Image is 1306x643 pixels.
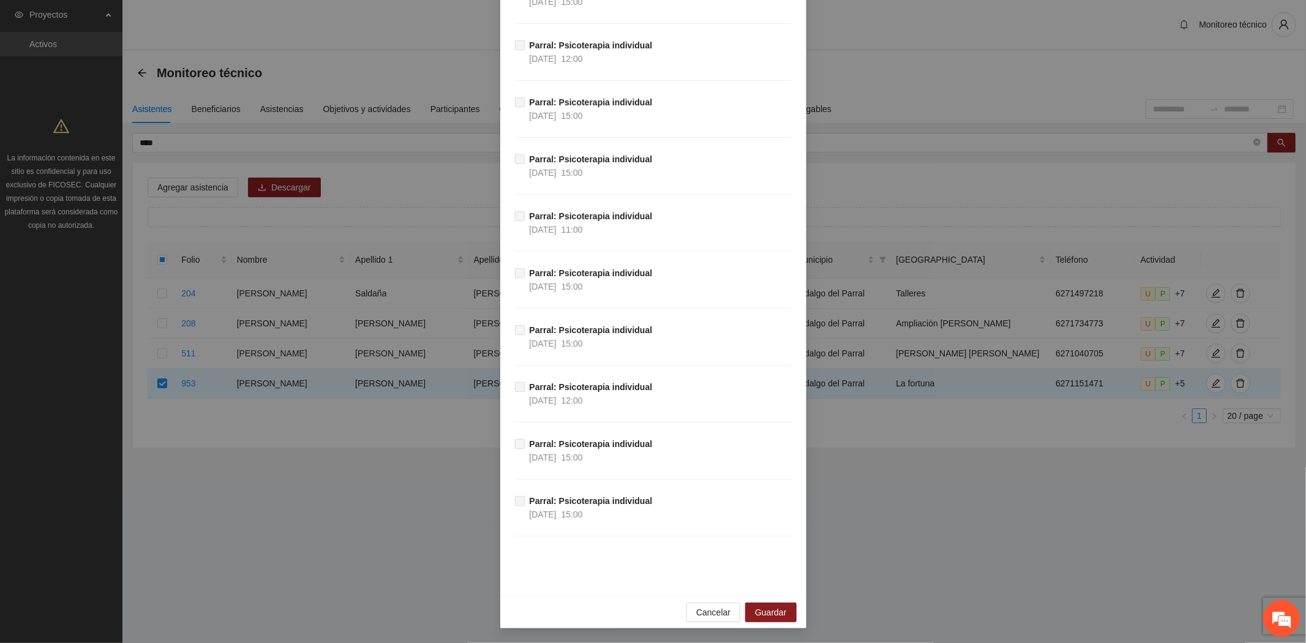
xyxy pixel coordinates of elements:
[195,321,223,344] div: 11:54 AM
[16,265,206,302] div: 11:33 AM
[530,111,557,121] span: [DATE]
[530,168,557,178] span: [DATE]
[210,341,223,352] span: Finalizar chat
[530,510,557,519] span: [DATE]
[24,106,197,173] span: Entiendo, te recomiendo que cuando suceda este error, recargues la página. Por el momento, te asi...
[561,54,583,64] span: 12:00
[21,186,217,195] div: Tú
[195,341,204,352] span: Más acciones
[54,60,196,75] div: Chatee con nosotros ahora
[561,168,583,178] span: 15:00
[561,396,583,405] span: 12:00
[530,439,653,449] strong: Parral: Psicoterapia individual
[47,202,215,216] span: Ok, voy a estar pendiente de mi internet.
[561,453,583,462] span: 15:00
[530,40,653,50] strong: Parral: Psicoterapia individual
[21,309,217,318] div: Tú
[530,282,557,291] span: [DATE]
[755,606,786,619] span: Guardar
[561,225,583,235] span: 11:00
[193,372,206,384] span: Enviar mensaje de voz
[6,356,233,400] textarea: Escriba su mensaje y pulse “Intro”
[201,6,230,36] div: Minimizar ventana de chat en vivo
[212,372,224,384] span: Adjuntar un archivo
[181,329,192,337] em: Volver a enviar
[39,197,223,220] div: 11:32 AM
[530,225,557,235] span: [DATE]
[696,606,730,619] span: Cancelar
[530,268,653,278] strong: Parral: Psicoterapia individual
[561,282,583,291] span: 15:00
[745,603,796,622] button: Guardar
[530,339,557,348] span: [DATE]
[530,325,653,335] strong: Parral: Psicoterapia individual
[16,101,206,178] div: 11:32 AM
[530,453,557,462] span: [DATE]
[530,54,557,64] span: [DATE]
[686,603,740,622] button: Cancelar
[24,244,102,258] span: No de ticket: #3411
[530,382,653,392] strong: Parral: Psicoterapia individual
[561,111,583,121] span: 15:00
[530,496,653,506] strong: Parral: Psicoterapia individual
[94,284,126,297] span: (Editado)
[530,154,653,164] strong: Parral: Psicoterapia individual
[561,339,583,348] span: 15:00
[530,97,653,107] strong: Parral: Psicoterapia individual
[24,270,197,297] span: Además de este error ¿has tenido algún otro problema?
[16,239,111,263] div: 11:33 AM
[21,228,223,237] div: [PERSON_NAME]
[204,326,215,339] span: no
[530,396,557,405] span: [DATE]
[530,211,653,221] strong: Parral: Psicoterapia individual
[561,510,583,519] span: 15:00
